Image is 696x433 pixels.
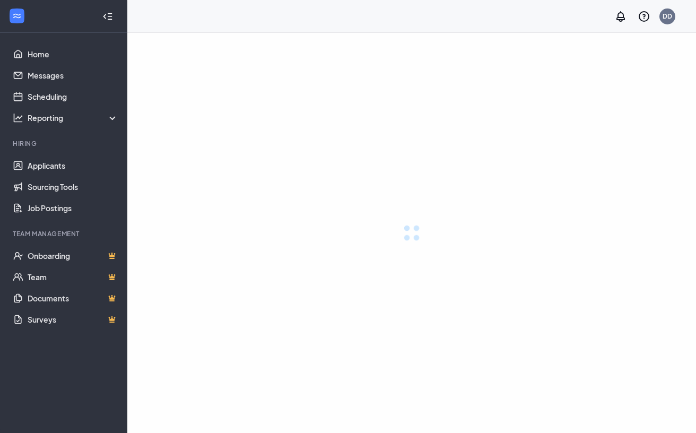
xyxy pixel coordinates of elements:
[28,155,118,176] a: Applicants
[614,10,627,23] svg: Notifications
[28,44,118,65] a: Home
[28,176,118,197] a: Sourcing Tools
[102,11,113,22] svg: Collapse
[28,245,118,266] a: OnboardingCrown
[28,309,118,330] a: SurveysCrown
[28,288,118,309] a: DocumentsCrown
[28,197,118,219] a: Job Postings
[28,86,118,107] a: Scheduling
[28,65,118,86] a: Messages
[13,112,23,123] svg: Analysis
[28,266,118,288] a: TeamCrown
[638,10,650,23] svg: QuestionInfo
[28,112,119,123] div: Reporting
[663,12,672,21] div: DD
[12,11,22,21] svg: WorkstreamLogo
[13,139,116,148] div: Hiring
[13,229,116,238] div: Team Management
